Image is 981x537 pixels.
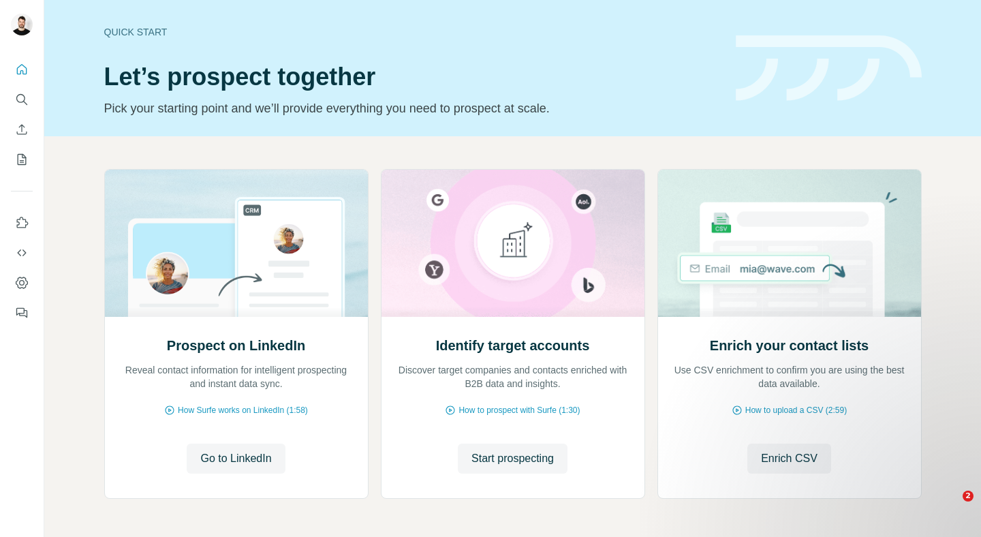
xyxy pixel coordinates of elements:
div: Quick start [104,25,719,39]
button: Dashboard [11,271,33,295]
span: 2 [963,491,974,502]
button: Use Surfe API [11,241,33,265]
button: Enrich CSV [11,117,33,142]
p: Pick your starting point and we’ll provide everything you need to prospect at scale. [104,99,719,118]
h2: Prospect on LinkedIn [167,336,305,355]
h1: Let’s prospect together [104,63,719,91]
button: My lists [11,147,33,172]
button: Use Surfe on LinkedIn [11,211,33,235]
p: Discover target companies and contacts enriched with B2B data and insights. [395,363,631,390]
img: Identify target accounts [381,170,645,317]
button: Go to LinkedIn [187,444,285,474]
p: Use CSV enrichment to confirm you are using the best data available. [672,363,907,390]
p: Reveal contact information for intelligent prospecting and instant data sync. [119,363,354,390]
iframe: Intercom live chat [935,491,967,523]
img: Prospect on LinkedIn [104,170,369,317]
h2: Identify target accounts [436,336,590,355]
h2: Enrich your contact lists [710,336,869,355]
button: Search [11,87,33,112]
img: Avatar [11,14,33,35]
span: How to prospect with Surfe (1:30) [458,404,580,416]
span: Start prospecting [471,450,554,467]
span: How Surfe works on LinkedIn (1:58) [178,404,308,416]
button: Quick start [11,57,33,82]
button: Start prospecting [458,444,567,474]
span: Go to LinkedIn [200,450,271,467]
button: Feedback [11,301,33,325]
img: banner [736,35,922,102]
img: Enrich your contact lists [657,170,922,317]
